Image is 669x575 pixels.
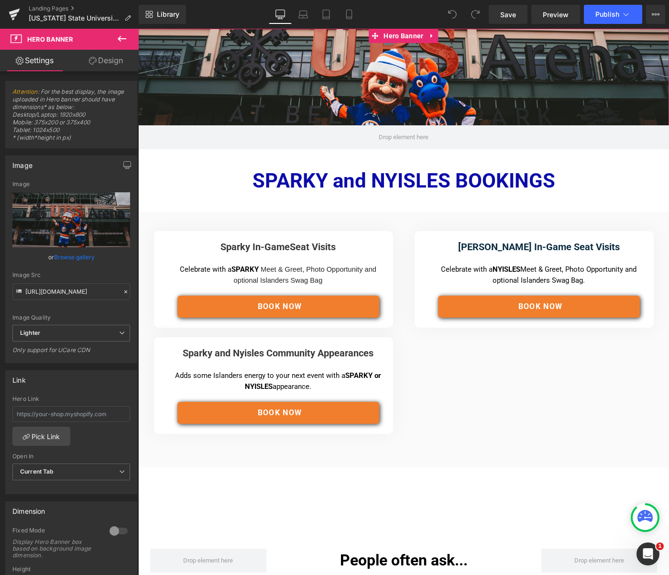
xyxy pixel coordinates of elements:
strong: SPARKY or NYISLES [107,343,243,362]
a: Mobile [338,5,361,24]
a: Laptop [292,5,315,24]
div: Image Quality [12,314,130,321]
strong: Sparky In-Game [82,212,152,224]
a: Book NOw [39,267,241,289]
a: Tablet [315,5,338,24]
button: Undo [443,5,462,24]
div: or [12,252,130,262]
button: Redo [466,5,485,24]
strong: Seat Visits [152,212,197,224]
span: : For the best display, the image uploaded in Hero banner should have dimensions* as below: Deskt... [12,88,130,148]
div: Fixed Mode [12,527,100,537]
a: Landing Pages [29,5,139,12]
span: Book NOw [120,379,164,388]
strong: Sparky and Nyisles Community Appearances [44,319,235,330]
div: Image [12,181,130,188]
strong: NYISLES [354,236,382,245]
input: Link [12,283,130,300]
span: Publish [595,11,619,18]
span: Save [500,10,516,20]
a: Attention [12,88,38,95]
p: Adds some Islanders energy to your next event with a appearance. [29,342,252,363]
strong: SPARKY [93,236,121,245]
p: Celebrate with a [29,235,252,257]
h1: People often ask... [143,520,389,543]
div: Image [12,156,33,169]
a: Book NOw [300,267,502,289]
span: Preview [543,10,569,20]
a: Browse gallery [54,249,95,265]
b: Lighter [20,329,40,336]
span: Book NOw [120,273,164,282]
iframe: Intercom live chat [636,542,659,565]
input: https://your-shop.myshopify.com [12,406,130,422]
span: Hero Banner [27,35,73,43]
a: Desktop [269,5,292,24]
div: Display Hero Banner box based on background image dimension. [12,539,99,559]
strong: SPARKY and NYISLES BOOKINGS [114,140,417,164]
a: Pick Link [12,427,70,446]
a: Design [71,50,141,71]
div: Link [12,371,26,384]
a: Book NOw [39,373,241,395]
span: [US_STATE] State University Athletics [29,14,121,22]
span: Meet & Greet, Photo Opportunity and optional Islanders Swag Bag [96,237,238,255]
p: Celebrate with a Meet & Greet, Photo Opportunity and optional Islanders Swag Bag. [289,235,512,257]
div: Dimension [12,502,45,515]
span: Book NOw [380,273,424,282]
div: Open In [12,453,130,460]
b: Current Tab [20,468,54,475]
div: Height [12,566,130,573]
div: Hero Link [12,396,130,402]
h4: [PERSON_NAME] In-Game Seat Visits [288,212,514,224]
span: 1 [656,542,664,550]
div: Image Src [12,272,130,278]
a: Preview [531,5,580,24]
button: Publish [584,5,642,24]
span: Library [157,10,179,19]
a: New Library [139,5,186,24]
div: Only support for UCare CDN [12,346,130,360]
button: More [646,5,665,24]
